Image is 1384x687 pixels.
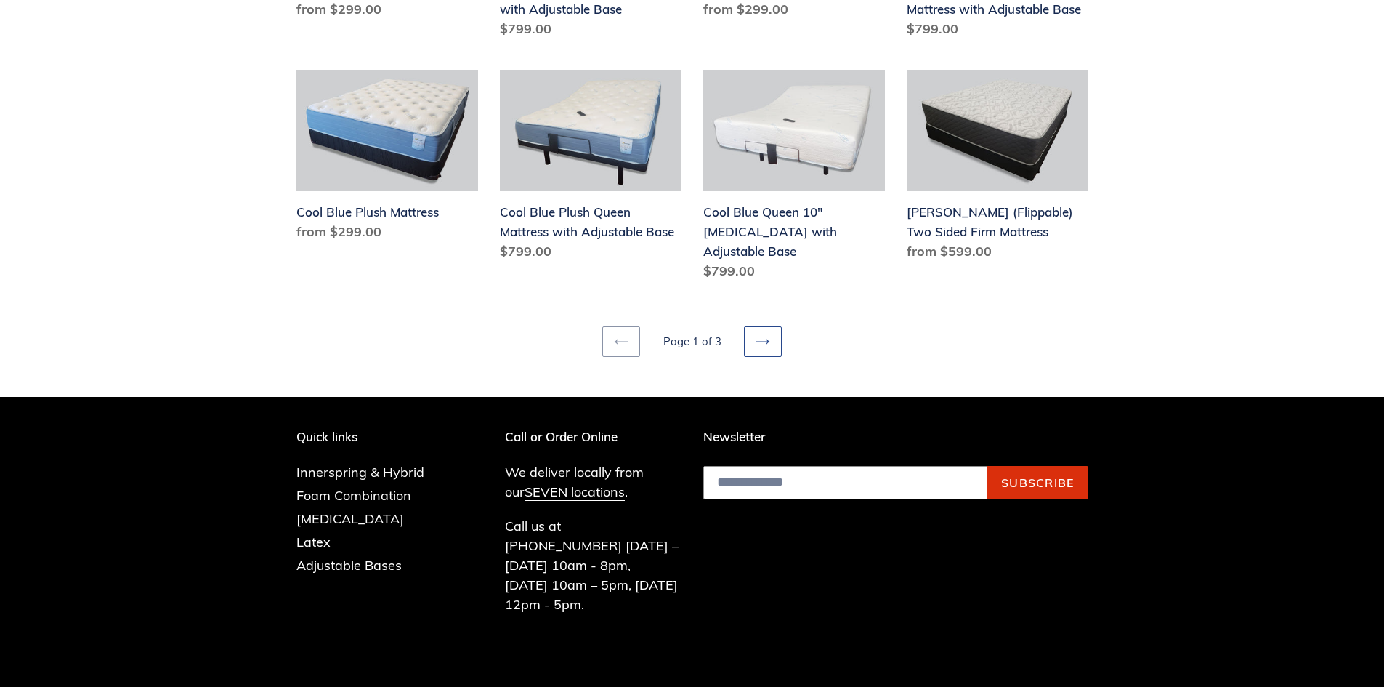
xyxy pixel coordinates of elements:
p: Call or Order Online [505,430,681,444]
p: Newsletter [703,430,1088,444]
a: Innerspring & Hybrid [296,464,424,481]
a: Adjustable Bases [296,557,402,574]
p: Quick links [296,430,446,444]
button: Subscribe [987,466,1088,499]
a: Cool Blue Plush Mattress [296,70,478,247]
a: Latex [296,534,331,550]
a: SEVEN locations [525,483,625,501]
a: [MEDICAL_DATA] [296,510,404,527]
a: Cool Blue Queen 10" Memory Foam with Adjustable Base [703,70,885,286]
a: Del Ray (Flippable) Two Sided Firm Mattress [907,70,1088,267]
p: Call us at [PHONE_NUMBER] [DATE] – [DATE] 10am - 8pm, [DATE] 10am – 5pm, [DATE] 12pm - 5pm. [505,516,681,614]
span: Subscribe [1001,475,1075,490]
a: Cool Blue Plush Queen Mattress with Adjustable Base [500,70,681,267]
a: Foam Combination [296,487,411,504]
p: We deliver locally from our . [505,462,681,502]
input: Email address [703,466,987,499]
li: Page 1 of 3 [643,334,741,350]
